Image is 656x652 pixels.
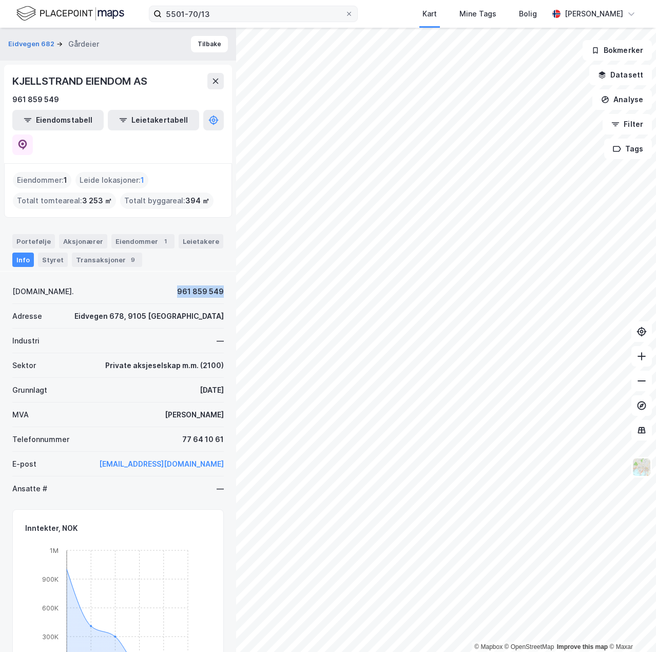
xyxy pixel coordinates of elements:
input: Søk på adresse, matrikkel, gårdeiere, leietakere eller personer [162,6,345,22]
span: 1 [64,174,67,186]
div: Sektor [12,359,36,372]
div: Leide lokasjoner : [75,172,148,188]
div: KJELLSTRAND EIENDOM AS [12,73,149,89]
div: 9 [128,255,138,265]
div: 961 859 549 [12,93,59,106]
div: Grunnlagt [12,384,47,396]
a: Mapbox [474,643,503,650]
a: OpenStreetMap [505,643,554,650]
div: Portefølje [12,234,55,248]
button: Bokmerker [583,40,652,61]
div: — [217,335,224,347]
div: Totalt tomteareal : [13,193,116,209]
tspan: 1M [50,546,59,554]
a: Improve this map [557,643,608,650]
button: Datasett [589,65,652,85]
div: Eiendommer : [13,172,71,188]
div: Info [12,253,34,267]
div: MVA [12,409,29,421]
div: Telefonnummer [12,433,69,446]
button: Filter [603,114,652,135]
span: 394 ㎡ [185,195,209,207]
button: Eiendomstabell [12,110,104,130]
a: [EMAIL_ADDRESS][DOMAIN_NAME] [99,459,224,468]
div: E-post [12,458,36,470]
div: Inntekter, NOK [25,522,78,534]
div: Styret [38,253,68,267]
div: Mine Tags [459,8,496,20]
button: Tags [604,139,652,159]
div: [DATE] [200,384,224,396]
div: Bolig [519,8,537,20]
button: Tilbake [191,36,228,52]
div: Eidvegen 678, 9105 [GEOGRAPHIC_DATA] [74,310,224,322]
button: Analyse [592,89,652,110]
button: Eidvegen 682 [8,39,56,49]
div: — [217,483,224,495]
div: Adresse [12,310,42,322]
div: Aksjonærer [59,234,107,248]
div: [DOMAIN_NAME]. [12,285,74,298]
div: Transaksjoner [72,253,142,267]
div: Leietakere [179,234,223,248]
div: Private aksjeselskap m.m. (2100) [105,359,224,372]
div: [PERSON_NAME] [165,409,224,421]
tspan: 600K [42,603,59,611]
div: 961 859 549 [177,285,224,298]
div: 1 [160,236,170,246]
div: [PERSON_NAME] [565,8,623,20]
img: Z [632,457,651,477]
tspan: 300K [42,632,59,640]
div: 77 64 10 61 [182,433,224,446]
span: 1 [141,174,144,186]
div: Totalt byggareal : [120,193,214,209]
iframe: Chat Widget [605,603,656,652]
div: Eiendommer [111,234,175,248]
button: Leietakertabell [108,110,199,130]
img: logo.f888ab2527a4732fd821a326f86c7f29.svg [16,5,124,23]
div: Gårdeier [68,38,99,50]
div: Kart [422,8,437,20]
div: Industri [12,335,40,347]
div: Kontrollprogram for chat [605,603,656,652]
div: Ansatte # [12,483,47,495]
tspan: 900K [42,574,59,583]
span: 3 253 ㎡ [82,195,112,207]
